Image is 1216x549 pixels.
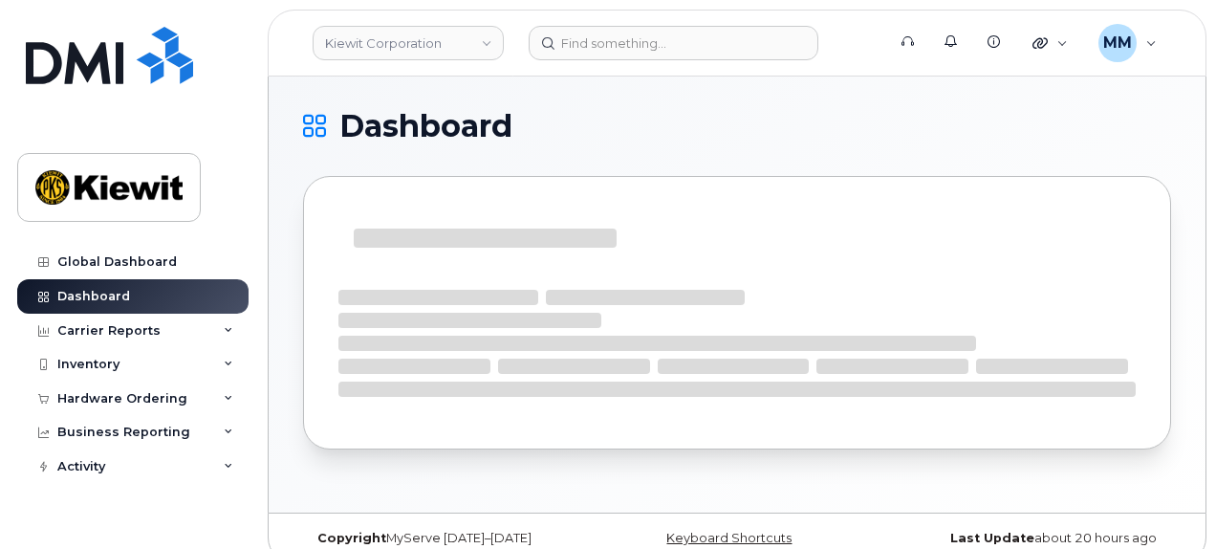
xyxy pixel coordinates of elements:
strong: Last Update [950,531,1034,545]
strong: Copyright [317,531,386,545]
span: Dashboard [339,112,512,141]
div: MyServe [DATE]–[DATE] [303,531,593,546]
a: Keyboard Shortcuts [666,531,792,545]
div: about 20 hours ago [881,531,1171,546]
